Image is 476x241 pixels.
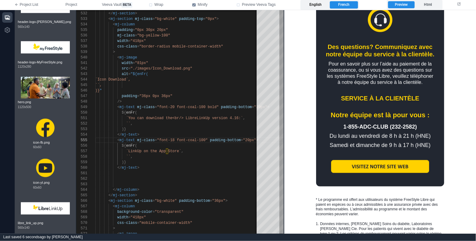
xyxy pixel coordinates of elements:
[76,27,87,33] div: 535
[76,60,87,66] div: 541
[198,2,208,8] span: Minify
[122,72,128,76] span: alt
[33,186,41,190] span: 60 x 60
[126,149,181,153] span: `LinkUp on the App Store`
[119,232,137,236] span: mj-image
[135,111,137,115] span: (
[33,145,41,150] span: 60 x 60
[76,93,87,99] div: 547
[117,232,119,236] span: <
[113,11,135,16] span: mj-section
[154,2,163,8] span: Wrap
[41,33,151,48] div: Des questions? Communiquez avec notre équipe du service à la clientèle.
[76,55,87,60] div: 540
[117,33,135,38] span: mj-class
[119,55,137,60] span: mj-image
[157,138,208,142] span: "font-18 font-coal-100"
[133,61,135,65] span: =
[137,221,139,225] span: =
[113,226,115,231] span: >
[135,144,137,148] span: (
[41,101,151,109] div: Notre équipe est là pour vous :
[76,143,87,149] div: 556
[33,140,58,145] span: icon-fb.png
[76,33,87,38] div: 536
[133,28,135,32] span: =
[212,199,225,203] span: "36px"
[126,155,130,159] span: ``
[135,11,137,16] span: >
[221,105,252,109] span: padding-bottom
[139,44,223,49] span: "border-radius mobile-container-width"
[76,49,87,55] div: 539
[128,66,130,71] span: =
[76,171,87,176] div: 561
[18,221,73,226] span: libre_link_up.png
[76,11,87,16] div: 532
[76,198,87,204] div: 566
[76,99,87,104] div: 548
[126,144,135,148] span: enFr
[18,19,73,24] span: header-logo-[PERSON_NAME].png
[76,115,87,121] div: 551
[254,105,267,109] span: "20px"
[76,204,87,209] div: 567
[76,110,87,115] div: 550
[155,17,177,21] span: "bg-white"
[181,149,183,153] span: ,
[18,60,73,65] span: header-logo-MyFreeStyle.png
[76,187,87,193] div: 564
[76,149,87,154] div: 557
[122,144,126,148] span: ${
[100,88,102,93] span: "
[210,138,241,142] span: padding-bottom
[76,132,87,137] div: 554
[32,212,36,217] div: 1.
[135,28,168,32] span: "0px 30px 20px"
[130,155,133,159] span: ,
[76,215,87,220] div: 569
[108,199,111,203] span: <
[95,77,130,82] span: `Icon Download`,
[76,165,87,171] div: 560
[117,44,137,49] span: css-class
[117,39,128,43] span: width
[18,100,73,105] span: hero.png
[157,105,219,109] span: "font-20 font-coal-100 bold"
[76,176,87,182] div: 562
[243,138,256,142] span: "20px"
[179,199,210,203] span: padding-bottom
[18,24,29,29] span: 560 x 140
[153,17,155,21] span: =
[130,215,146,220] span: "418px"
[217,17,219,21] span: >
[108,193,113,198] span: </
[119,138,135,142] span: mj-text
[241,138,243,142] span: =
[155,199,177,203] span: "bg-white"
[122,166,137,170] span: mj-text
[41,85,151,92] div: SERVICE À LA CLIENTÈLE
[76,82,87,88] div: 545
[130,72,148,76] span: "${enFr(
[122,2,132,8] span: beta
[135,199,153,203] span: mj-class
[137,133,139,137] span: >
[76,154,87,160] div: 558
[41,112,151,140] div: Du lundi au vendredi de 8 h à 21 h (HNE) Samedi et dimanche de 9 h à 17 h (HNE)
[137,105,155,109] span: mj-class
[111,17,133,21] span: mj-section
[76,71,87,77] div: 543
[113,204,115,209] span: <
[33,180,58,186] span: icon-yt.png
[76,88,87,93] div: 546
[76,193,87,198] div: 565
[66,2,77,8] span: Project
[76,160,87,165] div: 559
[76,226,87,231] div: 571
[252,105,254,109] span: =
[206,17,217,21] span: "0px"
[47,150,145,163] img: VISITEZ NOTRE SITE WEB
[137,44,139,49] span: =
[117,55,119,60] span: <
